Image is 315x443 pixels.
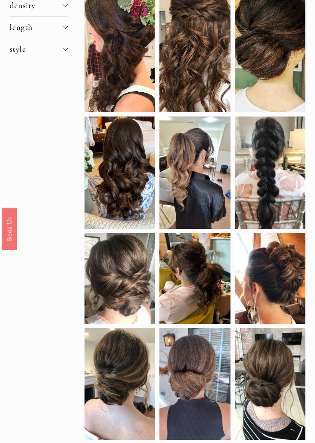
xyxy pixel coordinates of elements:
[10,38,68,60] button: style
[10,44,63,54] span: style
[10,0,63,10] span: density
[10,22,63,32] span: length
[2,208,17,250] a: Book Us
[10,16,68,38] button: length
